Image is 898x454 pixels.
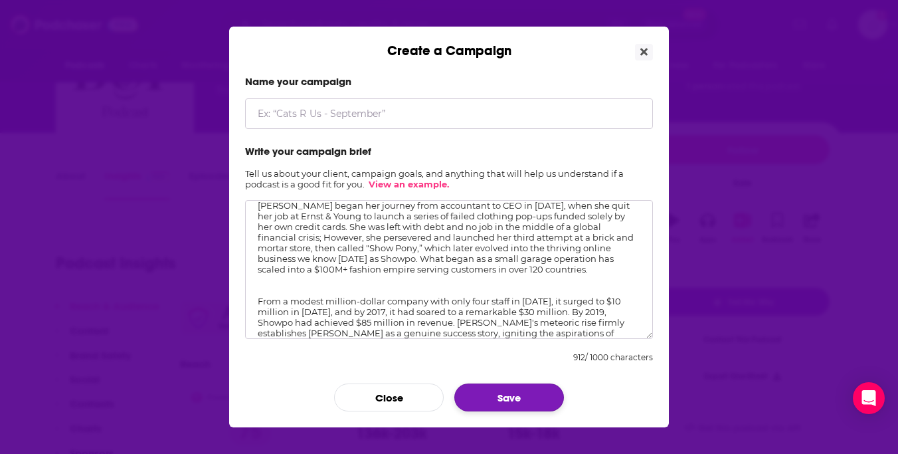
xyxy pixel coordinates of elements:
[369,179,449,189] a: View an example.
[573,352,653,362] div: 912 / 1000 characters
[245,200,653,339] textarea: [PERSON_NAME] began her journey from accountant to CEO in [DATE], when she quit her job at Ernst ...
[853,382,885,414] div: Open Intercom Messenger
[454,384,564,411] button: Save
[245,98,653,129] input: Ex: “Cats R Us - September”
[635,44,653,60] button: Close
[334,384,444,411] button: Close
[245,75,653,88] label: Name your campaign
[229,27,669,59] div: Create a Campaign
[245,168,653,189] h2: Tell us about your client, campaign goals, and anything that will help us understand if a podcast...
[245,145,653,158] label: Write your campaign brief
